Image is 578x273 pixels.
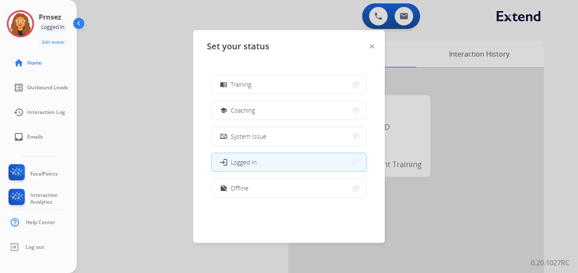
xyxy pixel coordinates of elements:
[26,219,55,226] span: Help Center
[30,171,58,177] span: FocalPoints
[27,134,43,140] span: Emails
[30,192,77,205] span: Interaction Analytics
[231,106,255,115] span: Coaching
[14,82,24,93] mat-icon: list_alt
[27,60,42,66] span: Home
[212,153,366,171] button: Logged In
[231,80,251,89] span: Training
[7,189,77,208] a: Interaction Analytics
[231,132,266,141] span: System Issue
[14,132,24,142] mat-icon: inbox
[27,84,68,91] span: Outbound Leads
[212,75,366,94] button: Training
[14,107,24,117] mat-icon: history
[231,184,249,193] span: Offline
[531,258,569,268] p: 0.20.1027RC
[212,127,366,145] button: System Issue
[39,22,67,32] div: Logged In
[39,37,68,47] button: Edit Avatar
[14,58,24,68] mat-icon: home
[220,81,227,88] mat-icon: menu_book
[220,107,227,114] mat-icon: school
[220,185,227,192] mat-icon: work_off
[231,158,257,167] span: Logged In
[220,133,227,140] mat-icon: phonelink_off
[212,101,366,119] button: Coaching
[26,244,44,250] span: Log out
[7,164,58,184] a: FocalPoints
[39,12,61,22] h3: Prnsez
[9,12,32,36] img: avatar
[212,179,366,197] button: Offline
[370,44,374,48] img: close-button
[27,109,65,116] span: Interaction Log
[219,158,228,166] mat-icon: login
[207,40,269,52] span: Set your status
